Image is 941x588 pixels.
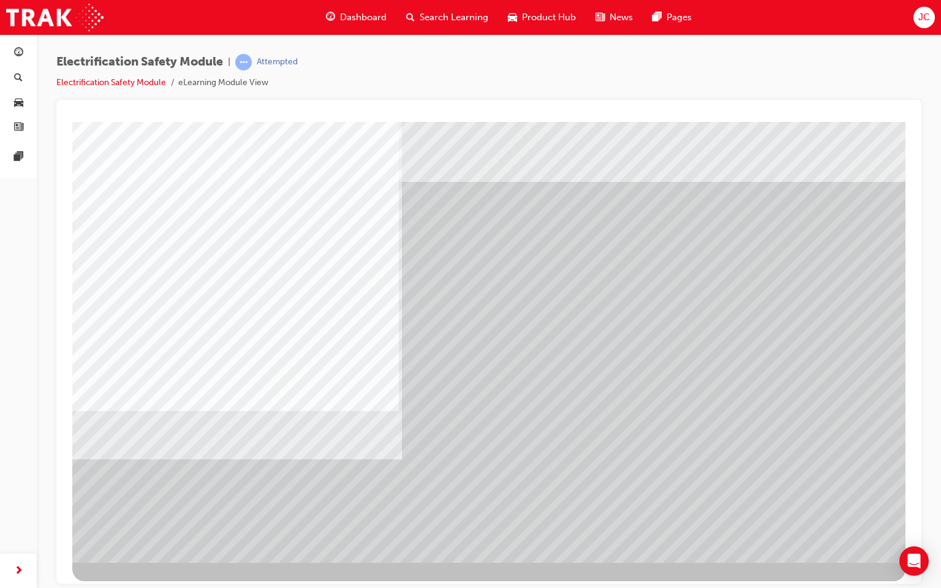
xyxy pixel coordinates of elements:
span: search-icon [14,73,23,84]
span: car-icon [14,97,23,108]
a: guage-iconDashboard [316,5,396,30]
span: news-icon [595,10,605,25]
span: News [610,10,633,24]
span: | [228,55,230,69]
span: Search Learning [420,10,488,24]
span: guage-icon [326,10,335,25]
span: car-icon [508,10,517,25]
a: car-iconProduct Hub [498,5,586,30]
div: Open Intercom Messenger [899,546,929,576]
span: news-icon [14,123,23,134]
a: search-iconSearch Learning [396,5,498,30]
span: Dashboard [340,10,387,24]
span: pages-icon [652,10,662,25]
li: eLearning Module View [178,76,268,90]
span: pages-icon [14,152,23,163]
span: learningRecordVerb_ATTEMPT-icon [235,54,252,70]
button: JC [913,7,935,28]
span: JC [918,10,930,24]
a: Electrification Safety Module [56,77,166,88]
a: pages-iconPages [643,5,701,30]
a: news-iconNews [586,5,643,30]
img: Trak [6,4,104,31]
span: Electrification Safety Module [56,55,223,69]
span: search-icon [406,10,415,25]
span: next-icon [14,563,23,579]
span: guage-icon [14,48,23,59]
span: Product Hub [522,10,576,24]
span: Pages [667,10,692,24]
div: Attempted [257,56,298,68]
